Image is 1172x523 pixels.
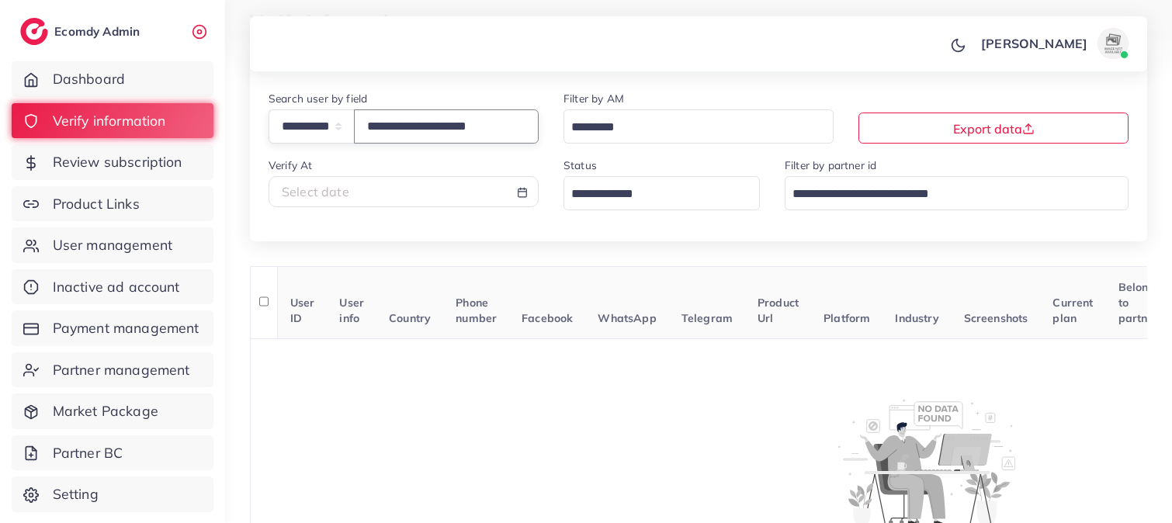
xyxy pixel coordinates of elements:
[53,152,182,172] span: Review subscription
[53,360,190,380] span: Partner management
[824,311,870,325] span: Platform
[563,91,624,106] label: Filter by AM
[787,182,1108,206] input: Search for option
[1097,28,1129,59] img: avatar
[53,277,180,297] span: Inactive ad account
[1052,296,1093,325] span: Current plan
[290,296,315,325] span: User ID
[1118,280,1159,326] span: Belong to partner
[858,113,1129,144] button: Export data
[53,401,158,421] span: Market Package
[563,158,597,173] label: Status
[964,311,1028,325] span: Screenshots
[12,476,213,512] a: Setting
[953,121,1035,137] span: Export data
[389,311,431,325] span: Country
[282,184,349,199] span: Select date
[12,186,213,222] a: Product Links
[53,111,166,131] span: Verify information
[53,194,140,214] span: Product Links
[12,103,213,139] a: Verify information
[53,318,199,338] span: Payment management
[53,484,99,504] span: Setting
[598,311,656,325] span: WhatsApp
[12,393,213,429] a: Market Package
[563,109,834,143] div: Search for option
[973,28,1135,59] a: [PERSON_NAME]avatar
[566,116,813,140] input: Search for option
[12,352,213,388] a: Partner management
[54,24,144,39] h2: Ecomdy Admin
[12,144,213,180] a: Review subscription
[758,296,799,325] span: Product Url
[785,176,1129,210] div: Search for option
[563,176,760,210] div: Search for option
[12,435,213,471] a: Partner BC
[53,443,123,463] span: Partner BC
[20,18,48,45] img: logo
[53,69,125,89] span: Dashboard
[785,158,876,173] label: Filter by partner id
[12,61,213,97] a: Dashboard
[20,18,144,45] a: logoEcomdy Admin
[269,91,367,106] label: Search user by field
[12,269,213,305] a: Inactive ad account
[456,296,497,325] span: Phone number
[53,235,172,255] span: User management
[12,227,213,263] a: User management
[522,311,573,325] span: Facebook
[566,182,740,206] input: Search for option
[12,310,213,346] a: Payment management
[681,311,733,325] span: Telegram
[269,158,312,173] label: Verify At
[339,296,364,325] span: User info
[895,311,938,325] span: Industry
[981,34,1087,53] p: [PERSON_NAME]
